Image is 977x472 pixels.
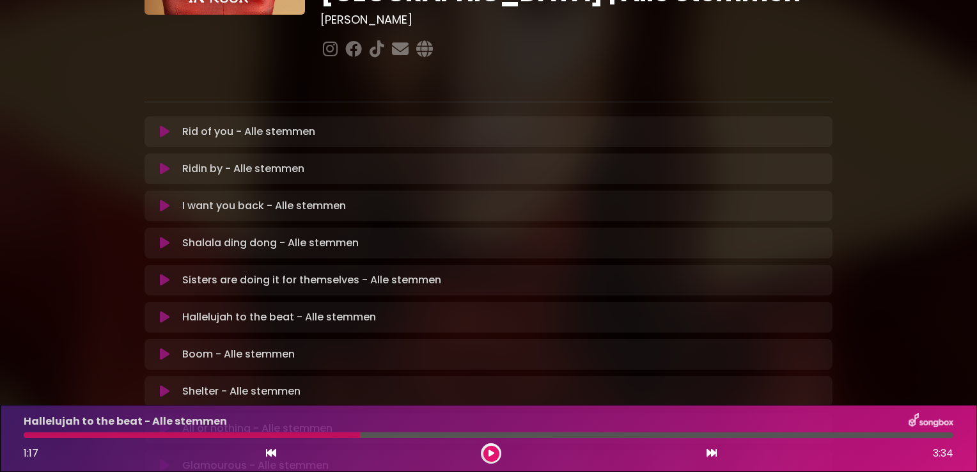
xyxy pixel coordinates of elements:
p: Boom - Alle stemmen [182,347,295,362]
p: Sisters are doing it for themselves - Alle stemmen [182,272,441,288]
p: Ridin by - Alle stemmen [182,161,304,177]
p: Shelter - Alle stemmen [182,384,301,399]
h3: [PERSON_NAME] [320,13,832,27]
p: Hallelujah to the beat - Alle stemmen [182,310,376,325]
img: songbox-logo-white.png [909,413,953,430]
p: Rid of you - Alle stemmen [182,124,315,139]
span: 3:34 [933,446,953,461]
p: I want you back - Alle stemmen [182,198,346,214]
p: Hallelujah to the beat - Alle stemmen [24,414,227,429]
span: 1:17 [24,446,38,460]
p: Shalala ding dong - Alle stemmen [182,235,359,251]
